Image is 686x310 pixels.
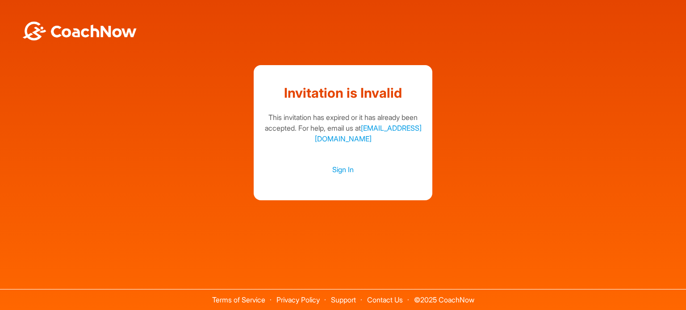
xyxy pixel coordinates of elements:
[367,295,403,304] a: Contact Us
[315,124,422,143] a: [EMAIL_ADDRESS][DOMAIN_NAME]
[331,295,356,304] a: Support
[410,289,479,303] span: © 2025 CoachNow
[263,83,423,103] h1: Invitation is Invalid
[21,21,138,41] img: BwLJSsUCoWCh5upNqxVrqldRgqLPVwmV24tXu5FoVAoFEpwwqQ3VIfuoInZCoVCoTD4vwADAC3ZFMkVEQFDAAAAAElFTkSuQmCC
[263,112,423,144] div: This invitation has expired or it has already been accepted. For help, email us at
[276,295,320,304] a: Privacy Policy
[263,164,423,175] a: Sign In
[212,295,265,304] a: Terms of Service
